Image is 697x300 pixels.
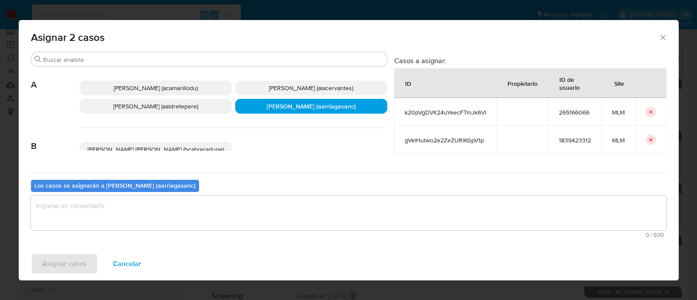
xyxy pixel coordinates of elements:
span: [PERSON_NAME] (alacervantes) [269,84,353,92]
button: icon-button [646,107,656,117]
span: B [31,128,80,152]
span: [PERSON_NAME] (acamarillodu) [114,84,198,92]
span: [PERSON_NAME] [PERSON_NAME] (bcabreradupe) [88,145,224,154]
div: Propietario [497,73,548,94]
span: A [31,67,80,90]
div: [PERSON_NAME] (aaldretepere) [80,99,232,114]
button: Cerrar ventana [659,33,667,41]
div: assign-modal [19,20,679,280]
span: k20pVgDVK24uYeecFTmJk6VI [405,108,486,116]
span: [PERSON_NAME] (aarriagasanc) [267,102,356,111]
div: [PERSON_NAME] (alacervantes) [235,81,387,95]
div: ID [395,73,422,94]
span: MLM [612,136,625,144]
span: Cancelar [113,254,141,273]
span: MLM [612,108,625,116]
div: [PERSON_NAME] (acamarillodu) [80,81,232,95]
div: [PERSON_NAME] (aarriagasanc) [235,99,387,114]
h3: Casos a asignar: [394,56,667,65]
span: Máximo 500 caracteres [34,232,664,238]
span: 1839423312 [559,136,591,144]
span: gVelHutwo2e2ZeZURlKGpV1p [405,136,486,144]
span: [PERSON_NAME] (aaldretepere) [113,102,198,111]
span: 265166066 [559,108,591,116]
div: ID de usuario [549,69,601,98]
button: Buscar [34,56,41,63]
button: Cancelar [102,253,152,274]
input: Buscar analista [43,56,384,64]
div: Site [604,73,635,94]
button: icon-button [646,135,656,145]
span: Asignar 2 casos [31,32,659,43]
b: Los casos se asignarán a [PERSON_NAME] (aarriagasanc) [34,181,196,190]
div: [PERSON_NAME] [PERSON_NAME] (bcabreradupe) [80,142,232,157]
